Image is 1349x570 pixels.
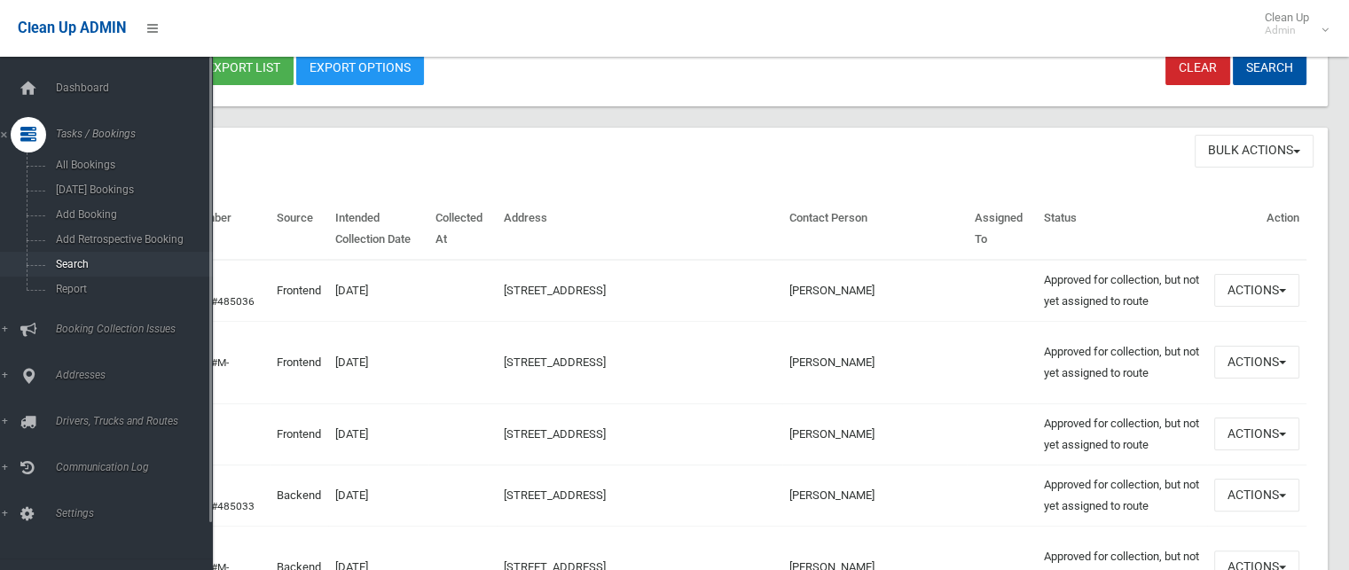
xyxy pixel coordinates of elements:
span: Communication Log [51,461,226,473]
span: Booking Collection Issues [51,323,226,335]
td: [PERSON_NAME] [782,465,968,526]
button: Bulk Actions [1195,135,1314,168]
td: Frontend [270,321,328,403]
td: [DATE] [328,321,428,403]
button: Actions [1214,346,1299,379]
td: [DATE] [328,260,428,322]
th: Contact Person [782,199,968,260]
span: Dashboard [51,82,226,94]
td: [PERSON_NAME] [782,260,968,322]
td: Frontend [270,260,328,322]
button: Actions [1214,274,1299,307]
th: Address [497,199,781,260]
th: Action [1207,199,1306,260]
td: [DATE] [328,403,428,465]
button: Export list [193,52,294,85]
a: [STREET_ADDRESS] [504,284,606,297]
td: Approved for collection, but not yet assigned to route [1037,403,1207,465]
th: Source [270,199,328,260]
a: [STREET_ADDRESS] [504,488,606,502]
a: #485036 [211,295,255,308]
span: Search [51,258,211,270]
td: Frontend [270,403,328,465]
a: [STREET_ADDRESS] [504,427,606,441]
th: Assigned To [967,199,1036,260]
td: Approved for collection, but not yet assigned to route [1037,321,1207,403]
td: [PERSON_NAME] [782,321,968,403]
button: Search [1233,52,1306,85]
td: Backend [270,465,328,526]
span: [DATE] Bookings [51,183,211,196]
span: Addresses [51,369,226,381]
th: Collected At [428,199,497,260]
th: Status [1037,199,1207,260]
span: Add Booking [51,208,211,221]
span: Clean Up ADMIN [18,20,126,36]
button: Actions [1214,418,1299,450]
td: [PERSON_NAME] [782,403,968,465]
small: Admin [1265,24,1309,37]
span: Add Retrospective Booking [51,233,211,246]
td: [DATE] [328,465,428,526]
th: Intended Collection Date [328,199,428,260]
span: Tasks / Bookings [51,128,226,140]
td: Approved for collection, but not yet assigned to route [1037,260,1207,322]
span: Report [51,283,211,295]
span: Clean Up [1256,11,1327,37]
a: #485033 [211,500,255,512]
span: Settings [51,507,226,519]
a: [STREET_ADDRESS] [504,355,606,369]
span: All Bookings [51,159,211,171]
span: Drivers, Trucks and Routes [51,415,226,427]
a: Export Options [296,52,424,85]
a: Clear [1165,52,1230,85]
td: Approved for collection, but not yet assigned to route [1037,465,1207,526]
button: Actions [1214,479,1299,511]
